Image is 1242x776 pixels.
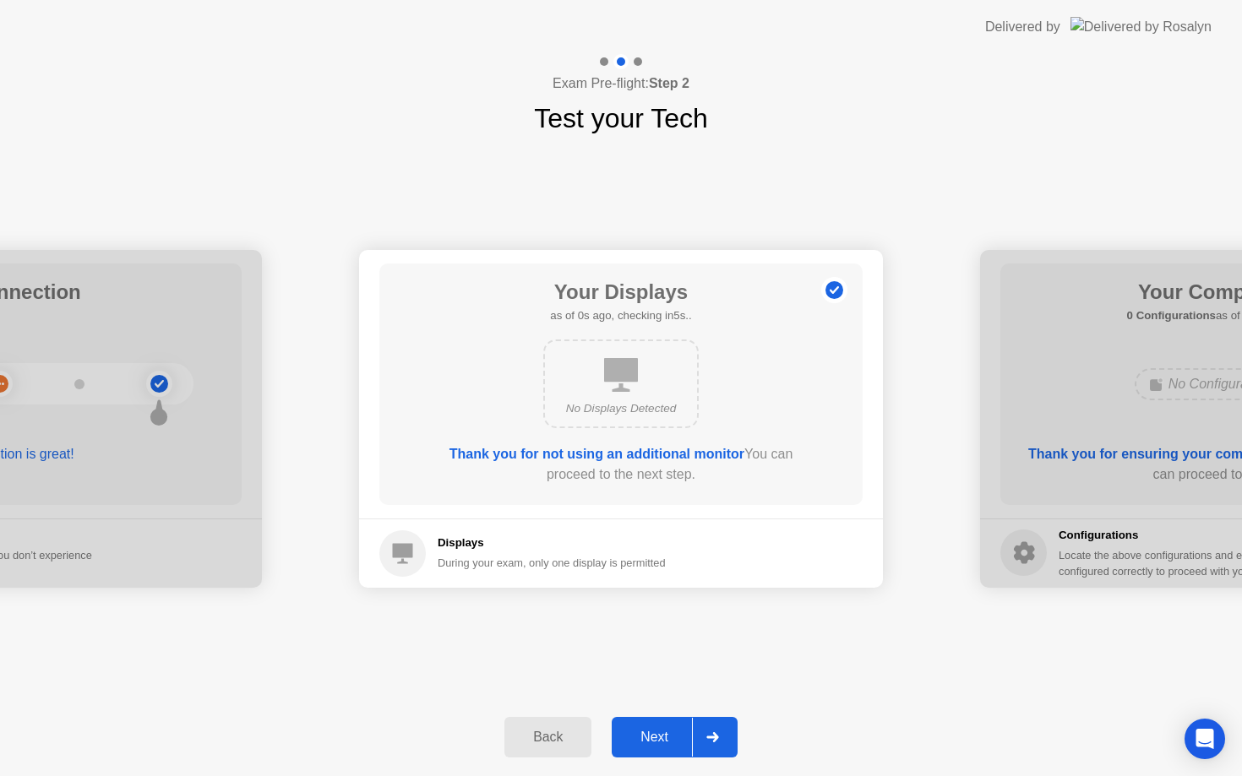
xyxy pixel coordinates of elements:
[553,73,689,94] h4: Exam Pre-flight:
[985,17,1060,37] div: Delivered by
[438,555,666,571] div: During your exam, only one display is permitted
[1070,17,1212,36] img: Delivered by Rosalyn
[509,730,586,745] div: Back
[612,717,738,757] button: Next
[558,400,684,417] div: No Displays Detected
[550,277,691,307] h1: Your Displays
[428,444,814,485] div: You can proceed to the next step.
[534,98,708,138] h1: Test your Tech
[1185,719,1225,759] div: Open Intercom Messenger
[438,535,666,551] h5: Displays
[449,447,744,461] b: Thank you for not using an additional monitor
[504,717,591,757] button: Back
[550,307,691,324] h5: as of 0s ago, checking in5s..
[617,730,692,745] div: Next
[649,76,689,90] b: Step 2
